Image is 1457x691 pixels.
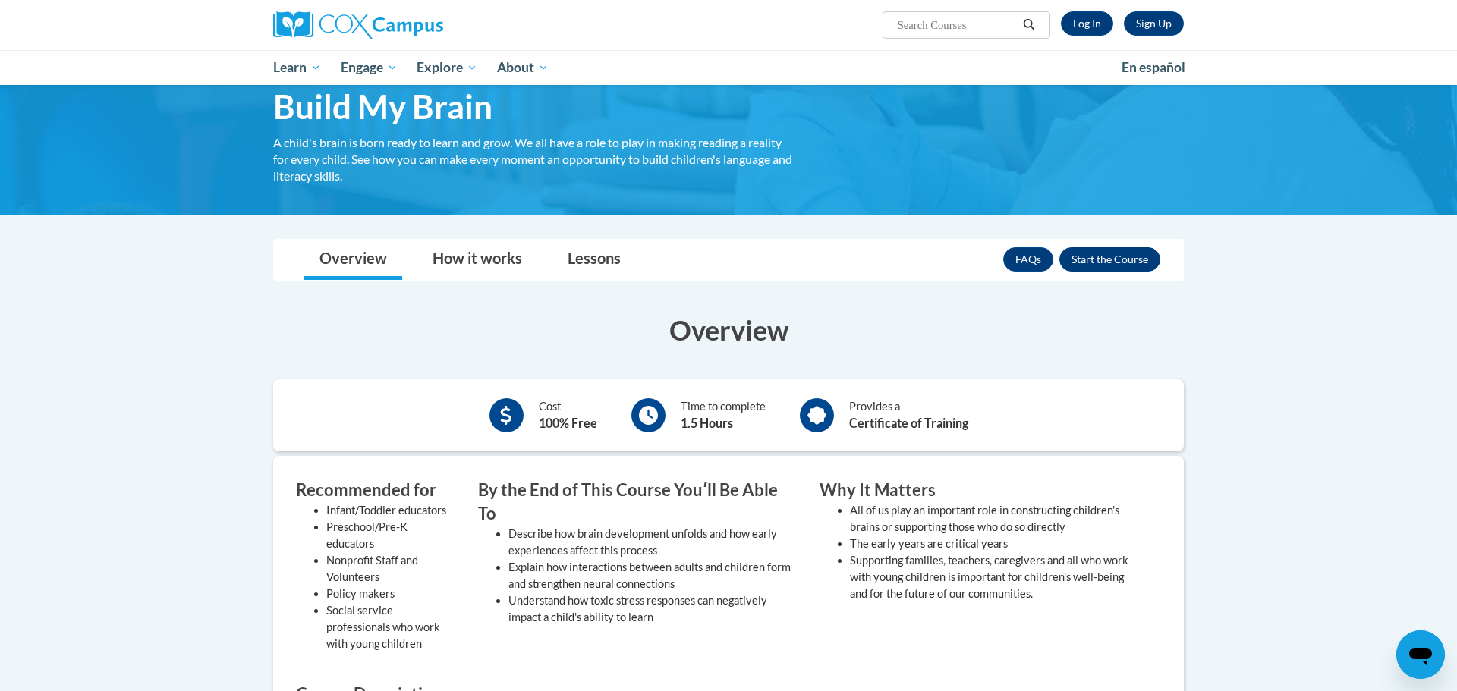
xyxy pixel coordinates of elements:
div: A child's brain is born ready to learn and grow. We all have a role to play in making reading a r... [273,134,797,184]
span: About [497,58,549,77]
a: Register [1124,11,1184,36]
a: Log In [1061,11,1113,36]
a: En español [1112,52,1195,83]
img: Cox Campus [273,11,443,39]
a: How it works [417,240,537,280]
div: Provides a [849,398,968,432]
span: Engage [341,58,398,77]
a: About [487,50,559,85]
li: Understand how toxic stress responses can negatively impact a child's ability to learn [508,592,797,626]
span: Explore [417,58,477,77]
h3: By the End of This Course Youʹll Be Able To [478,479,797,526]
iframe: Button to launch messaging window [1396,630,1445,679]
li: Explain how interactions between adults and children form and strengthen neural connections [508,559,797,592]
div: Cost [539,398,597,432]
li: Policy makers [326,586,455,602]
a: FAQs [1003,247,1053,272]
a: Lessons [552,240,636,280]
a: Learn [263,50,331,85]
b: Certificate of Training [849,416,968,430]
li: Nonprofit Staff and Volunteers [326,552,455,586]
button: Search [1018,16,1040,34]
h3: Why It Matters [820,479,1138,502]
span: En español [1122,59,1185,75]
span: Build My Brain [273,86,492,127]
li: Supporting families, teachers, caregivers and all who work with young children is important for c... [850,552,1138,602]
h3: Recommended for [296,479,455,502]
span: Learn [273,58,321,77]
li: Social service professionals who work with young children [326,602,455,652]
li: Infant/Toddler educators [326,502,455,519]
a: Cox Campus [273,11,562,39]
input: Search Courses [896,16,1018,34]
div: Main menu [250,50,1207,85]
a: Explore [407,50,487,85]
a: Overview [304,240,402,280]
div: Time to complete [681,398,766,432]
li: Describe how brain development unfolds and how early experiences affect this process [508,526,797,559]
li: Preschool/Pre-K educators [326,519,455,552]
li: The early years are critical years [850,536,1138,552]
a: Engage [331,50,408,85]
button: Enroll [1059,247,1160,272]
li: All of us play an important role in constructing children's brains or supporting those who do so ... [850,502,1138,536]
h3: Overview [273,311,1184,349]
b: 100% Free [539,416,597,430]
b: 1.5 Hours [681,416,733,430]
